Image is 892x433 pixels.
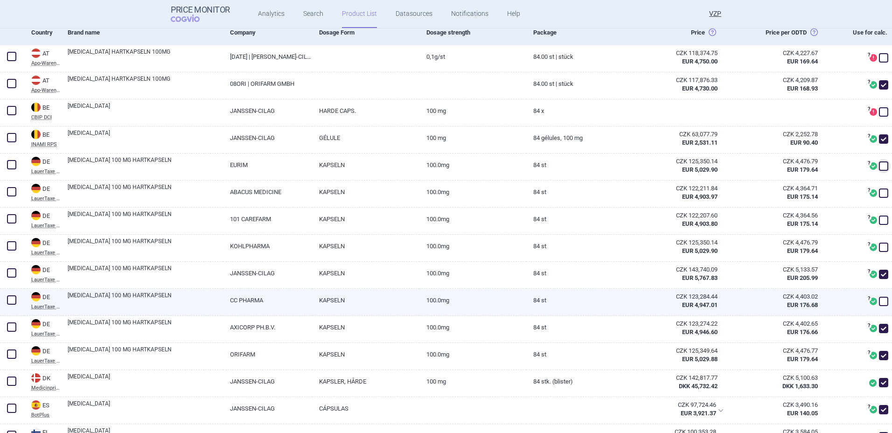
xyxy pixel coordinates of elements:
abbr: SP-CAU-010 Belgie hrazené LP [641,130,718,147]
div: CZK 3,490.16 [747,401,818,409]
a: CZK 2,252.78EUR 90.40 [740,126,829,151]
div: CZK 123,274.22 [641,320,718,328]
div: BE [31,130,61,140]
div: AT [31,49,61,59]
a: CZK 5,100.63DKK 1,633.30 [740,370,829,394]
a: DEDELauerTaxe CGM [24,210,61,228]
strong: DKK 1,633.30 [782,383,818,390]
span: ? [866,133,871,139]
a: 100 mg [419,126,526,149]
a: CZK 4,364.56EUR 175.14 [740,208,829,232]
a: CZK 4,476.79EUR 179.64 [740,154,829,178]
a: KAPSELN [312,289,419,312]
span: ? [866,242,871,247]
span: ? [866,350,871,356]
div: Use for calc. [829,20,892,45]
strong: EUR 176.68 [787,301,818,308]
div: CZK 118,374.75 [641,49,718,57]
div: DE [31,292,61,302]
abbr: SP-CAU-010 Rakousko [641,76,718,93]
strong: EUR 175.14 [787,220,818,227]
a: 100.0mg [419,181,526,203]
div: DE [31,319,61,329]
abbr: SP-CAU-010 Rakousko [641,49,718,66]
a: CZK 4,227.67EUR 169.64 [740,45,829,70]
div: CZK 5,133.57 [747,265,818,274]
img: Belgium [31,130,41,139]
div: Price per ODTD [740,20,829,45]
a: [MEDICAL_DATA] HARTKAPSELN 100MG [68,48,223,64]
span: ? [866,188,871,193]
a: 84 x [526,99,633,122]
a: [MEDICAL_DATA] [68,372,223,389]
strong: EUR 4,750.00 [682,58,718,65]
abbr: SP-CAU-010 Německo [641,265,718,282]
abbr: LauerTaxe CGM [31,331,61,336]
div: CZK 4,402.65 [747,320,818,328]
a: 100.0mg [419,235,526,258]
abbr: LauerTaxe CGM [31,169,61,174]
strong: EUR 176.66 [787,328,818,335]
strong: Price Monitor [171,5,230,14]
div: DE [31,184,61,194]
a: DEDELauerTaxe CGM [24,291,61,309]
strong: EUR 5,029.90 [682,166,718,173]
div: CZK 142,817.77 [641,374,718,382]
a: 84 St [526,343,633,366]
abbr: SP-CAU-010 Německo [641,293,718,309]
a: DKDKMedicinpriser [24,372,61,391]
a: HARDE CAPS. [312,99,419,122]
a: GÉLULE [312,126,419,149]
div: ES [31,400,61,411]
div: CZK 4,476.79 [747,238,818,247]
a: 100.0mg [419,262,526,285]
a: DEDELauerTaxe CGM [24,156,61,174]
a: ESESBotPlus [24,399,61,418]
div: CZK 5,100.63 [747,374,818,382]
div: CZK 125,350.14 [641,238,718,247]
div: CZK 4,209.87 [747,76,818,84]
a: 101 CAREFARM [223,208,312,230]
img: Austria [31,49,41,58]
strong: EUR 169.64 [787,58,818,65]
div: CZK 97,724.46EUR 3,921.37 [634,397,729,424]
a: CZK 3,490.16EUR 140.05 [740,397,829,421]
a: [MEDICAL_DATA] 100 MG HARTKAPSELN [68,264,223,281]
a: [MEDICAL_DATA] [68,129,223,146]
span: ? [866,79,871,85]
a: 84.00 ST | Stück [526,72,633,95]
a: [MEDICAL_DATA] HARTKAPSELN 100MG [68,75,223,91]
div: DE [31,157,61,167]
div: CZK 4,403.02 [747,293,818,301]
div: CZK 97,724.46 [640,401,716,409]
a: 100 mg [419,370,526,393]
a: DEDELauerTaxe CGM [24,183,61,201]
div: Dosage strength [419,20,526,45]
a: BEBEINAMI RPS [24,129,61,147]
a: [MEDICAL_DATA] 100 MG HARTKAPSELN [68,237,223,254]
strong: EUR 4,946.60 [682,328,718,335]
div: CZK 143,740.09 [641,265,718,274]
a: [MEDICAL_DATA] 100 MG HARTKAPSELN [68,210,223,227]
img: Germany [31,157,41,166]
a: 84 stk. (blister) [526,370,633,393]
a: CZK 5,133.57EUR 205.99 [740,262,829,286]
div: CZK 122,207.60 [641,211,718,220]
a: [MEDICAL_DATA] 100 MG HARTKAPSELN [68,318,223,335]
abbr: INAMI RPS [31,142,61,147]
strong: EUR 140.05 [787,410,818,417]
div: CZK 117,876.33 [641,76,718,84]
span: ? [866,161,871,166]
a: DEDELauerTaxe CGM [24,345,61,363]
span: ? [866,323,871,328]
abbr: LauerTaxe CGM [31,304,61,309]
img: Germany [31,184,41,193]
span: ? [866,106,871,112]
a: DEDELauerTaxe CGM [24,318,61,336]
div: CZK 4,364.71 [747,184,818,193]
a: KAPSELN [312,235,419,258]
strong: EUR 179.64 [787,166,818,173]
a: Price MonitorCOGVIO [171,5,230,23]
a: JANSSEN-CILAG [223,262,312,285]
abbr: SP-CAU-010 Německo [641,238,718,255]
